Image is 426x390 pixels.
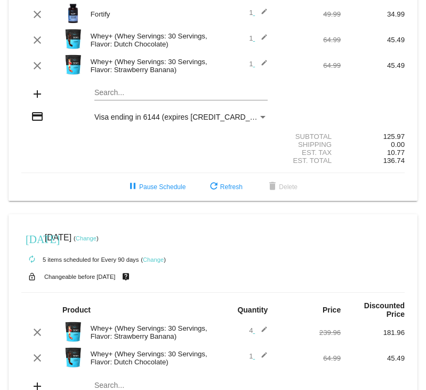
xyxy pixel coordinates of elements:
div: 64.99 [277,36,341,44]
mat-icon: edit [255,8,268,21]
mat-icon: credit_card [31,110,44,123]
div: Whey+ (Whey Servings: 30 Servings, Flavor: Strawberry Banana) [85,324,213,340]
div: 64.99 [277,354,341,362]
img: Image-1-Carousel-Fortify-Transp.png [62,3,84,24]
span: 1 [249,352,268,360]
a: Change [76,235,97,241]
img: Image-1-Carousel-Whey-2lb-Dutch-Chocolate-no-badge-Transp.png [62,28,84,50]
small: Changeable before [DATE] [44,274,116,280]
mat-select: Payment Method [94,113,268,121]
mat-icon: add [31,88,44,100]
img: Image-1-Carousel-Whey-2lb-Dutch-Chocolate-no-badge-Transp.png [62,347,84,368]
mat-icon: edit [255,326,268,339]
div: Whey+ (Whey Servings: 30 Servings, Flavor: Strawberry Banana) [85,58,213,74]
mat-icon: clear [31,8,44,21]
mat-icon: clear [31,34,44,46]
button: Pause Schedule [118,177,194,197]
mat-icon: [DATE] [26,232,38,245]
div: 49.99 [277,10,341,18]
a: Change [143,256,164,263]
strong: Quantity [237,306,268,314]
button: Refresh [199,177,251,197]
mat-icon: clear [31,352,44,364]
div: 34.99 [341,10,405,18]
img: Image-1-Carousel-Whey-2lb-Strw-Banana-no-badge-Transp.png [62,321,84,342]
mat-icon: edit [255,59,268,72]
button: Delete [258,177,306,197]
div: 45.49 [341,36,405,44]
span: 10.77 [387,149,405,157]
div: 64.99 [277,61,341,69]
strong: Discounted Price [364,301,405,318]
mat-icon: pause [126,181,139,193]
span: 4 [249,326,268,334]
mat-icon: clear [31,59,44,72]
div: 239.96 [277,329,341,337]
mat-icon: refresh [207,181,220,193]
mat-icon: live_help [119,270,132,284]
span: 1 [249,34,268,42]
mat-icon: lock_open [26,270,38,284]
div: Whey+ (Whey Servings: 30 Servings, Flavor: Dutch Chocolate) [85,350,213,366]
span: Refresh [207,183,243,191]
span: Visa ending in 6144 (expires [CREDIT_CARD_DATA]) [94,113,273,121]
div: Subtotal [277,132,341,141]
div: 45.49 [341,61,405,69]
small: ( ) [141,256,166,263]
mat-icon: autorenew [26,253,38,266]
div: Est. Total [277,157,341,165]
small: 5 items scheduled for Every 90 days [21,256,139,263]
mat-icon: edit [255,352,268,364]
input: Search... [94,381,268,390]
span: 1 [249,60,268,68]
strong: Price [323,306,341,314]
div: Fortify [85,10,213,18]
mat-icon: edit [255,34,268,46]
input: Search... [94,89,268,97]
span: Pause Schedule [126,183,186,191]
div: Whey+ (Whey Servings: 30 Servings, Flavor: Dutch Chocolate) [85,32,213,48]
div: 125.97 [341,132,405,141]
span: 0.00 [391,141,405,149]
div: Shipping [277,141,341,149]
div: 181.96 [341,329,405,337]
mat-icon: clear [31,326,44,339]
span: 136.74 [383,157,405,165]
span: 1 [249,9,268,17]
img: Image-1-Carousel-Whey-2lb-Strw-Banana-no-badge-Transp.png [62,54,84,75]
div: 45.49 [341,354,405,362]
strong: Product [62,306,91,314]
span: Delete [266,183,298,191]
mat-icon: delete [266,181,279,193]
div: Est. Tax [277,149,341,157]
small: ( ) [74,235,99,241]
